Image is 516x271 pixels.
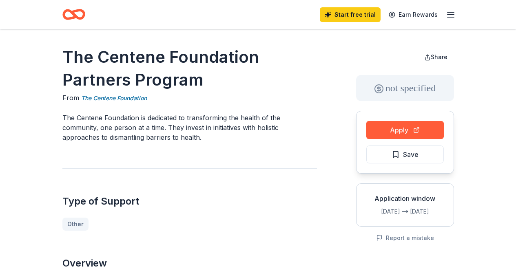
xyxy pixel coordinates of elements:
[366,121,444,139] button: Apply
[356,75,454,101] div: not specified
[62,195,317,208] h2: Type of Support
[81,93,147,103] a: The Centene Foundation
[410,207,447,216] div: [DATE]
[403,149,419,160] span: Save
[62,257,317,270] h2: Overview
[366,145,444,163] button: Save
[431,53,447,60] span: Share
[363,207,400,216] div: [DATE]
[320,7,381,22] a: Start free trial
[62,46,317,91] h1: The Centene Foundation Partners Program
[62,5,85,24] a: Home
[418,49,454,65] button: Share
[384,7,443,22] a: Earn Rewards
[363,194,447,203] div: Application window
[62,93,317,103] div: From
[376,233,434,243] button: Report a mistake
[62,113,317,142] p: The Centene Foundation is dedicated to transforming the health of the community, one person at a ...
